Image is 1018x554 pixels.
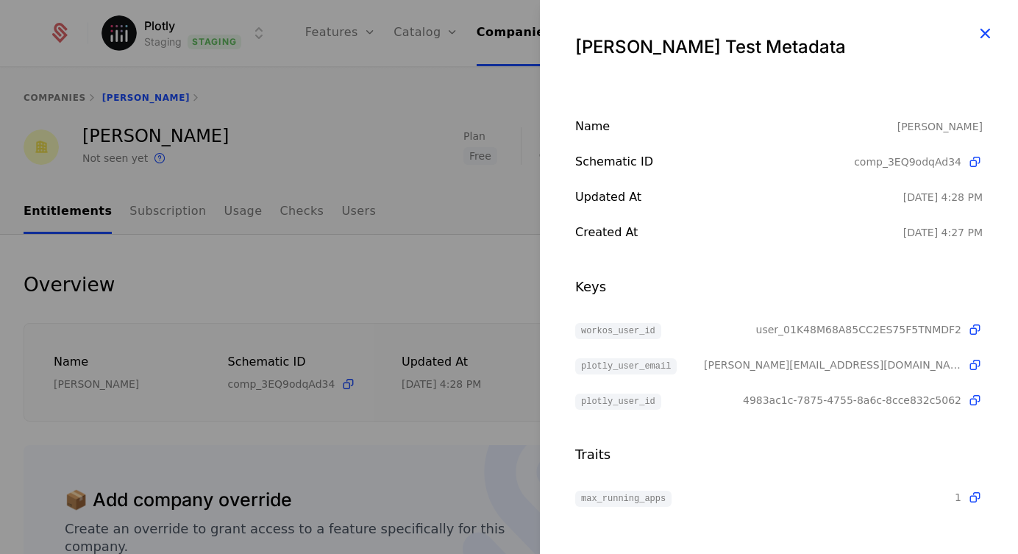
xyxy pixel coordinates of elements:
span: plotly_user_email [575,358,677,374]
div: Name [575,118,897,135]
div: [PERSON_NAME] Test Metadata [575,35,983,59]
div: 9/3/25, 4:28 PM [903,190,983,205]
div: [PERSON_NAME] [897,118,983,135]
div: Created at [575,224,903,241]
span: [PERSON_NAME][EMAIL_ADDRESS][DOMAIN_NAME] [704,358,961,372]
span: comp_3EQ9odqAd34 [854,155,961,169]
div: 9/3/25, 4:27 PM [903,225,983,240]
div: Keys [575,277,983,297]
span: 1 [955,490,961,505]
span: 4983ac1c-7875-4755-8a6c-8cce832c5062 [743,393,961,408]
span: max_running_apps [575,491,672,507]
span: plotly_user_id [575,394,661,410]
div: Updated at [575,188,903,206]
span: user_01K48M68A85CC2ES75F5TNMDF2 [756,322,961,337]
div: Schematic ID [575,153,854,171]
span: workos_user_id [575,323,661,339]
div: Traits [575,444,983,465]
